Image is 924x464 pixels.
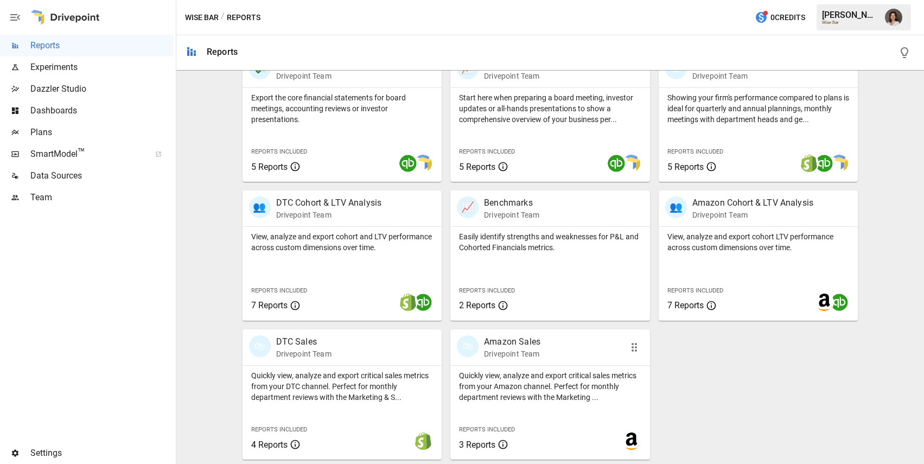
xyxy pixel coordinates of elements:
span: 7 Reports [667,300,704,310]
div: Wise Bar [822,20,878,25]
div: 📈 [457,196,479,218]
img: amazon [815,294,833,311]
div: / [221,11,225,24]
span: Reports Included [459,287,515,294]
button: Wise Bar [185,11,219,24]
img: quickbooks [415,294,432,311]
img: shopify [399,294,417,311]
p: View, analyze and export cohort LTV performance across custom dimensions over time. [667,231,850,253]
p: Quickly view, analyze and export critical sales metrics from your DTC channel. Perfect for monthl... [251,370,434,403]
img: shopify [800,155,818,172]
span: Reports Included [251,287,307,294]
p: Showing your firm's performance compared to plans is ideal for quarterly and annual plannings, mo... [667,92,850,125]
p: DTC Cohort & LTV Analysis [276,196,382,209]
p: Amazon Sales [484,335,540,348]
span: Reports [30,39,174,52]
span: Experiments [30,61,174,74]
p: Benchmarks [484,196,539,209]
span: Reports Included [667,148,723,155]
img: shopify [415,433,432,450]
span: Team [30,191,174,204]
span: Plans [30,126,174,139]
div: 🛍 [249,335,271,357]
p: Drivepoint Team [276,209,382,220]
img: smart model [415,155,432,172]
button: Franziska Ibscher [878,2,909,33]
p: Drivepoint Team [484,348,540,359]
p: View, analyze and export cohort and LTV performance across custom dimensions over time. [251,231,434,253]
span: 5 Reports [459,162,495,172]
span: Reports Included [459,426,515,433]
p: Drivepoint Team [484,209,539,220]
span: Reports Included [667,287,723,294]
p: Drivepoint Team [484,71,548,81]
span: Reports Included [459,148,515,155]
span: 3 Reports [459,440,495,450]
p: Drivepoint Team [692,209,813,220]
button: 0Credits [750,8,810,28]
p: Export the core financial statements for board meetings, accounting reviews or investor presentat... [251,92,434,125]
span: Dashboards [30,104,174,117]
p: Drivepoint Team [276,71,359,81]
img: smart model [623,155,640,172]
div: 🛍 [457,335,479,357]
span: 2 Reports [459,300,495,310]
p: DTC Sales [276,335,332,348]
p: Drivepoint Team [276,348,332,359]
img: quickbooks [815,155,833,172]
span: 5 Reports [251,162,288,172]
img: quickbooks [399,155,417,172]
img: Franziska Ibscher [885,9,902,26]
span: 0 Credits [770,11,805,24]
span: 7 Reports [251,300,288,310]
p: Quickly view, analyze and export critical sales metrics from your Amazon channel. Perfect for mon... [459,370,641,403]
p: Drivepoint Team [692,71,761,81]
div: 👥 [665,196,687,218]
div: 👥 [249,196,271,218]
span: ™ [78,146,85,160]
p: Easily identify strengths and weaknesses for P&L and Cohorted Financials metrics. [459,231,641,253]
span: Dazzler Studio [30,82,174,96]
p: Start here when preparing a board meeting, investor updates or all-hands presentations to show a ... [459,92,641,125]
span: Settings [30,447,174,460]
span: 4 Reports [251,440,288,450]
img: quickbooks [608,155,625,172]
img: quickbooks [831,294,848,311]
p: Amazon Cohort & LTV Analysis [692,196,813,209]
span: Reports Included [251,426,307,433]
span: 5 Reports [667,162,704,172]
span: Reports Included [251,148,307,155]
div: [PERSON_NAME] [822,10,878,20]
div: Reports [207,47,238,57]
img: smart model [831,155,848,172]
span: Data Sources [30,169,174,182]
img: amazon [623,433,640,450]
span: SmartModel [30,148,143,161]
